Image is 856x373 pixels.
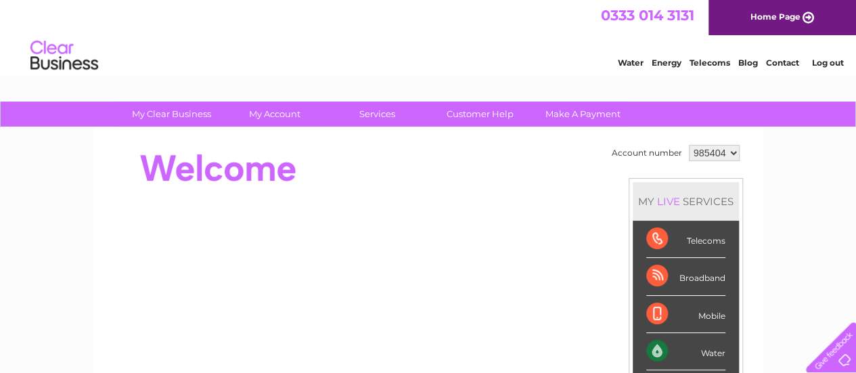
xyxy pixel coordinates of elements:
[646,258,725,295] div: Broadband
[646,296,725,333] div: Mobile
[116,102,227,127] a: My Clear Business
[646,221,725,258] div: Telecoms
[646,333,725,370] div: Water
[652,58,681,68] a: Energy
[424,102,536,127] a: Customer Help
[690,58,730,68] a: Telecoms
[654,195,683,208] div: LIVE
[219,102,330,127] a: My Account
[608,141,685,164] td: Account number
[109,7,748,66] div: Clear Business is a trading name of Verastar Limited (registered in [GEOGRAPHIC_DATA] No. 3667643...
[321,102,433,127] a: Services
[30,35,99,76] img: logo.png
[738,58,758,68] a: Blog
[527,102,639,127] a: Make A Payment
[601,7,694,24] a: 0333 014 3131
[811,58,843,68] a: Log out
[618,58,644,68] a: Water
[633,182,739,221] div: MY SERVICES
[766,58,799,68] a: Contact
